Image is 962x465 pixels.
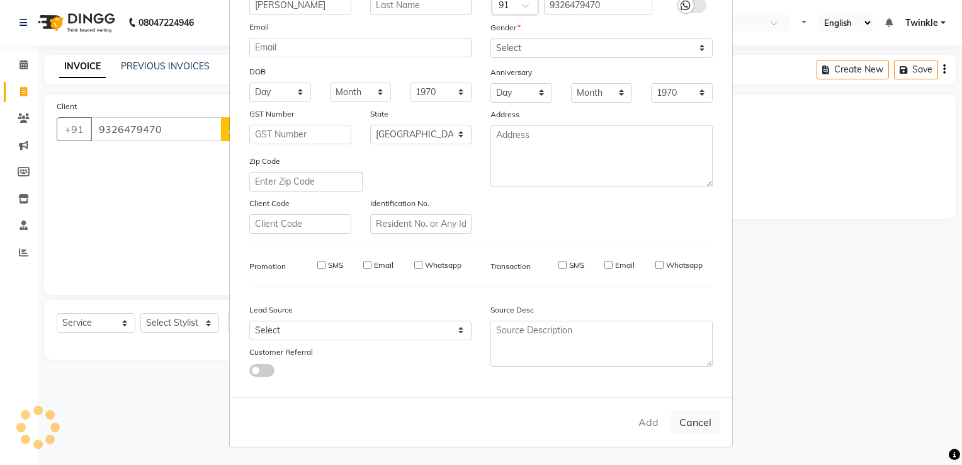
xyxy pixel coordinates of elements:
[249,21,269,33] label: Email
[249,125,351,144] input: GST Number
[425,260,461,271] label: Whatsapp
[490,67,532,78] label: Anniversary
[370,108,388,120] label: State
[490,109,519,120] label: Address
[569,260,584,271] label: SMS
[249,108,294,120] label: GST Number
[671,410,720,434] button: Cancel
[370,214,472,234] input: Resident No. or Any Id
[370,198,429,209] label: Identification No.
[374,260,393,271] label: Email
[490,261,531,272] label: Transaction
[249,304,293,316] label: Lead Source
[249,198,290,209] label: Client Code
[328,260,343,271] label: SMS
[249,261,286,272] label: Promotion
[249,66,266,77] label: DOB
[249,347,313,358] label: Customer Referral
[249,38,472,57] input: Email
[249,172,363,192] input: Enter Zip Code
[490,22,521,33] label: Gender
[666,260,703,271] label: Whatsapp
[490,304,534,316] label: Source Desc
[249,156,280,167] label: Zip Code
[249,214,351,234] input: Client Code
[615,260,635,271] label: Email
